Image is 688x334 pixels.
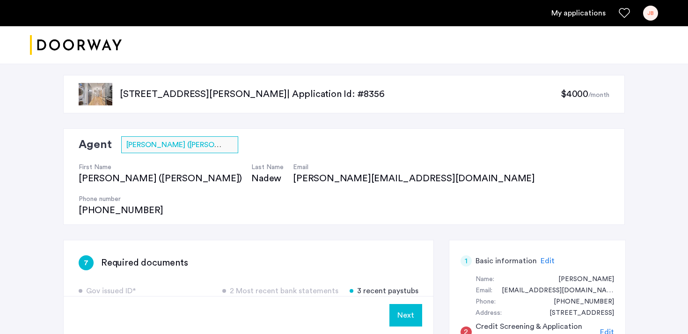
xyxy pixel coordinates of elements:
[476,285,492,297] div: Email:
[476,297,496,308] div: Phone:
[79,255,94,270] div: 7
[293,172,544,185] div: [PERSON_NAME][EMAIL_ADDRESS][DOMAIN_NAME]
[120,88,561,101] p: [STREET_ADDRESS][PERSON_NAME] | Application Id: #8356
[541,257,555,265] span: Edit
[293,163,544,172] h4: Email
[588,92,609,98] sub: /month
[476,255,537,267] h5: Basic information
[79,163,242,172] h4: First Name
[643,6,658,21] div: JB
[544,297,614,308] div: +13057107892
[649,297,679,325] iframe: chat widget
[222,285,338,297] div: 2 Most recent bank statements
[551,7,606,19] a: My application
[389,304,422,327] button: Next
[79,194,163,204] h4: Phone number
[549,274,614,285] div: Jennifer Blessing
[540,308,614,319] div: 156 se 36th terrace
[101,256,188,269] h3: Required documents
[476,274,494,285] div: Name:
[79,136,112,153] h2: Agent
[619,7,630,19] a: Favorites
[30,28,122,63] a: Cazamio logo
[350,285,418,297] div: 3 recent paystubs
[476,308,502,319] div: Address:
[79,285,211,297] div: Gov issued ID*
[251,172,284,185] div: Nadew
[251,163,284,172] h4: Last Name
[79,83,112,105] img: apartment
[492,285,614,297] div: kingconnerhair@gmail.com
[461,255,472,267] div: 1
[561,89,588,99] span: $4000
[30,28,122,63] img: logo
[79,204,163,217] div: [PHONE_NUMBER]
[79,172,242,185] div: [PERSON_NAME] ([PERSON_NAME])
